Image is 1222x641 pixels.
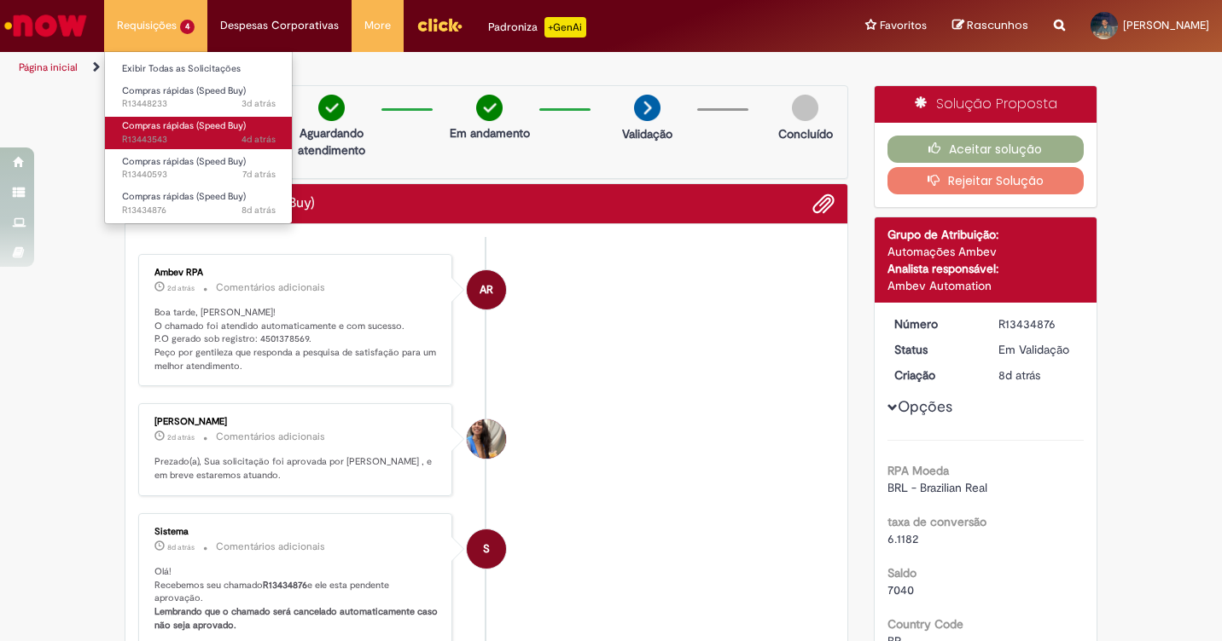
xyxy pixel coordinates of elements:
a: Exibir Todas as Solicitações [105,60,293,78]
small: Comentários adicionais [216,540,325,554]
span: 2d atrás [167,283,195,293]
img: arrow-next.png [634,95,660,121]
time: 21/08/2025 09:23:33 [167,542,195,552]
img: ServiceNow [2,9,90,43]
span: R13434876 [122,204,276,217]
button: Adicionar anexos [812,193,835,215]
span: 8d atrás [998,367,1040,383]
time: 21/08/2025 09:23:21 [998,367,1040,383]
div: Ambev RPA [467,270,506,309]
button: Aceitar solução [887,136,1085,163]
span: R13440593 [122,168,276,182]
ul: Requisições [104,51,293,224]
span: Requisições [117,17,177,34]
span: Compras rápidas (Speed Buy) [122,190,246,203]
span: 2d atrás [167,432,195,442]
small: Comentários adicionais [216,280,325,295]
time: 21/08/2025 09:23:22 [241,204,276,217]
div: Em Validação [998,341,1078,358]
p: Boa tarde, [PERSON_NAME]! O chamado foi atendido automaticamente e com sucesso. P.O gerado sob re... [154,306,439,373]
time: 27/08/2025 10:57:38 [167,432,195,442]
dt: Número [882,315,986,332]
span: Despesas Corporativas [220,17,339,34]
span: 4d atrás [241,133,276,146]
time: 27/08/2025 12:10:24 [167,283,195,293]
div: [PERSON_NAME] [154,417,439,427]
p: Olá! Recebemos seu chamado e ele esta pendente aprovação. [154,565,439,632]
a: Página inicial [19,61,78,74]
span: 8d atrás [241,204,276,217]
span: More [364,17,391,34]
b: Lembrando que o chamado será cancelado automaticamente caso não seja aprovado. [154,605,440,632]
a: Aberto R13448233 : Compras rápidas (Speed Buy) [105,82,293,113]
span: 8d atrás [167,542,195,552]
span: AR [480,269,493,310]
b: R13434876 [263,579,307,592]
div: System [467,529,506,569]
p: Em andamento [450,124,530,141]
div: Ambev RPA [154,268,439,278]
button: Rejeitar Solução [887,167,1085,194]
time: 25/08/2025 10:53:18 [241,133,276,146]
b: Saldo [887,565,916,580]
span: R13448233 [122,97,276,111]
ul: Trilhas de página [13,52,802,84]
span: 4 [180,20,195,34]
img: check-circle-green.png [318,95,345,121]
img: img-circle-grey.png [792,95,818,121]
span: [PERSON_NAME] [1123,18,1209,32]
p: +GenAi [544,17,586,38]
span: Favoritos [880,17,927,34]
a: Aberto R13443543 : Compras rápidas (Speed Buy) [105,117,293,148]
span: Rascunhos [967,17,1028,33]
span: S [483,528,490,569]
p: Prezado(a), Sua solicitação foi aprovada por [PERSON_NAME] , e em breve estaremos atuando. [154,455,439,482]
p: Concluído [778,125,833,142]
span: 7040 [887,582,914,598]
div: 21/08/2025 09:23:21 [998,367,1078,384]
div: Automações Ambev [887,243,1085,260]
div: Camila Rodrigues Chaves Nogueira [467,419,506,459]
span: R13443543 [122,133,276,147]
dt: Status [882,341,986,358]
div: Sistema [154,527,439,537]
div: Analista responsável: [887,260,1085,277]
a: Rascunhos [952,18,1028,34]
span: 7d atrás [242,168,276,181]
div: Solução Proposta [875,86,1097,123]
span: Compras rápidas (Speed Buy) [122,84,246,97]
div: Padroniza [488,17,586,38]
p: Validação [622,125,672,142]
time: 26/08/2025 13:01:50 [241,97,276,110]
p: Aguardando atendimento [290,124,373,159]
small: Comentários adicionais [216,430,325,444]
span: Compras rápidas (Speed Buy) [122,155,246,168]
img: check-circle-green.png [476,95,503,121]
span: BRL - Brazilian Real [887,480,987,495]
div: Grupo de Atribuição: [887,226,1085,243]
b: taxa de conversão [887,514,986,529]
img: click_logo_yellow_360x200.png [416,12,463,38]
a: Aberto R13434876 : Compras rápidas (Speed Buy) [105,188,293,219]
a: Aberto R13440593 : Compras rápidas (Speed Buy) [105,153,293,184]
span: 6.1182 [887,531,918,546]
div: Ambev Automation [887,277,1085,294]
span: 3d atrás [241,97,276,110]
span: Compras rápidas (Speed Buy) [122,119,246,132]
b: Country Code [887,616,963,632]
div: R13434876 [998,315,1078,332]
b: RPA Moeda [887,463,949,478]
dt: Criação [882,367,986,384]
